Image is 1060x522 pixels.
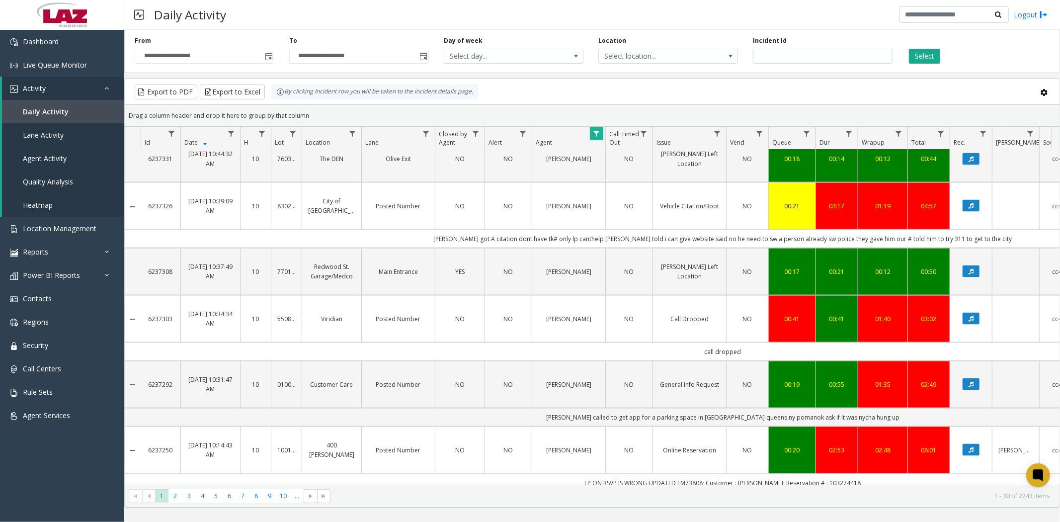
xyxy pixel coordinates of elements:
span: Page 6 [223,489,236,503]
span: Call Centers [23,364,61,373]
span: Wrapup [862,138,885,147]
img: 'icon' [10,365,18,373]
span: NO [743,380,752,389]
span: NO [455,155,465,163]
span: Dur [819,138,830,147]
a: [DATE] 10:14:43 AM [187,440,234,459]
span: Date [184,138,198,147]
a: 00:44 [914,154,944,164]
img: logout [1040,9,1048,20]
span: Heatmap [23,200,53,210]
label: Location [598,36,626,45]
span: Page 9 [263,489,276,503]
div: Drag a column header and drop it here to group by that column [125,107,1060,124]
img: 'icon' [10,295,18,303]
a: 02:49 [914,380,944,389]
a: 6237303 [147,314,174,324]
button: Export to PDF [135,85,197,99]
a: 02:48 [864,445,901,455]
span: Page 8 [249,489,263,503]
span: Page 3 [182,489,196,503]
a: Lane Filter Menu [419,127,433,140]
a: NO [612,267,647,276]
a: [DATE] 10:31:47 AM [187,375,234,394]
img: 'icon' [10,389,18,397]
a: 00:19 [775,380,810,389]
a: Olive Exit [368,154,429,164]
div: 06:01 [914,445,944,455]
a: 02:53 [822,445,852,455]
span: Page 2 [168,489,182,503]
a: NO [733,201,762,211]
a: Activity [2,77,124,100]
a: [PERSON_NAME] [998,445,1033,455]
a: NO [733,267,762,276]
span: Select location... [599,49,710,63]
div: 00:50 [914,267,944,276]
span: Call Timed Out [609,130,639,147]
h3: Daily Activity [149,2,231,27]
span: Toggle popup [263,49,274,63]
a: Call Timed Out Filter Menu [637,127,651,140]
a: 10 [246,154,265,164]
a: 01:19 [864,201,901,211]
span: Power BI Reports [23,270,80,280]
span: Location Management [23,224,96,233]
a: [PERSON_NAME] [538,314,599,324]
a: YES [441,267,479,276]
a: Redwood St. Garage/Medco [308,262,355,281]
button: Select [909,49,940,64]
a: Parker Filter Menu [1024,127,1037,140]
a: Collapse Details [125,315,141,323]
a: 830257 [277,201,296,211]
a: 00:17 [775,267,810,276]
span: NO [743,446,752,454]
a: 03:17 [822,201,852,211]
a: Daily Activity [2,100,124,123]
a: NO [441,154,479,164]
span: Contacts [23,294,52,303]
a: Queue Filter Menu [800,127,814,140]
a: Posted Number [368,380,429,389]
img: 'icon' [10,319,18,327]
span: Reports [23,247,48,257]
img: 'icon' [10,62,18,70]
span: Agent [536,138,552,147]
span: NO [455,446,465,454]
a: 00:18 [775,154,810,164]
a: NO [733,314,762,324]
a: 00:14 [822,154,852,164]
span: Page 5 [209,489,223,503]
a: Heatmap [2,193,124,217]
span: NO [455,380,465,389]
span: Id [145,138,150,147]
a: NO [612,314,647,324]
a: Date Filter Menu [225,127,238,140]
a: [PERSON_NAME] [538,201,599,211]
a: Posted Number [368,314,429,324]
a: NO [491,380,526,389]
label: From [135,36,151,45]
a: [PERSON_NAME] [538,154,599,164]
span: Rec. [954,138,965,147]
a: Dur Filter Menu [842,127,856,140]
span: [PERSON_NAME] [996,138,1041,147]
kendo-pager-info: 1 - 30 of 2243 items [336,492,1050,500]
img: pageIcon [134,2,144,27]
a: NO [441,380,479,389]
img: 'icon' [10,38,18,46]
div: 01:40 [864,314,901,324]
img: 'icon' [10,412,18,420]
span: Page 4 [196,489,209,503]
div: 01:35 [864,380,901,389]
a: 04:57 [914,201,944,211]
img: 'icon' [10,249,18,257]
